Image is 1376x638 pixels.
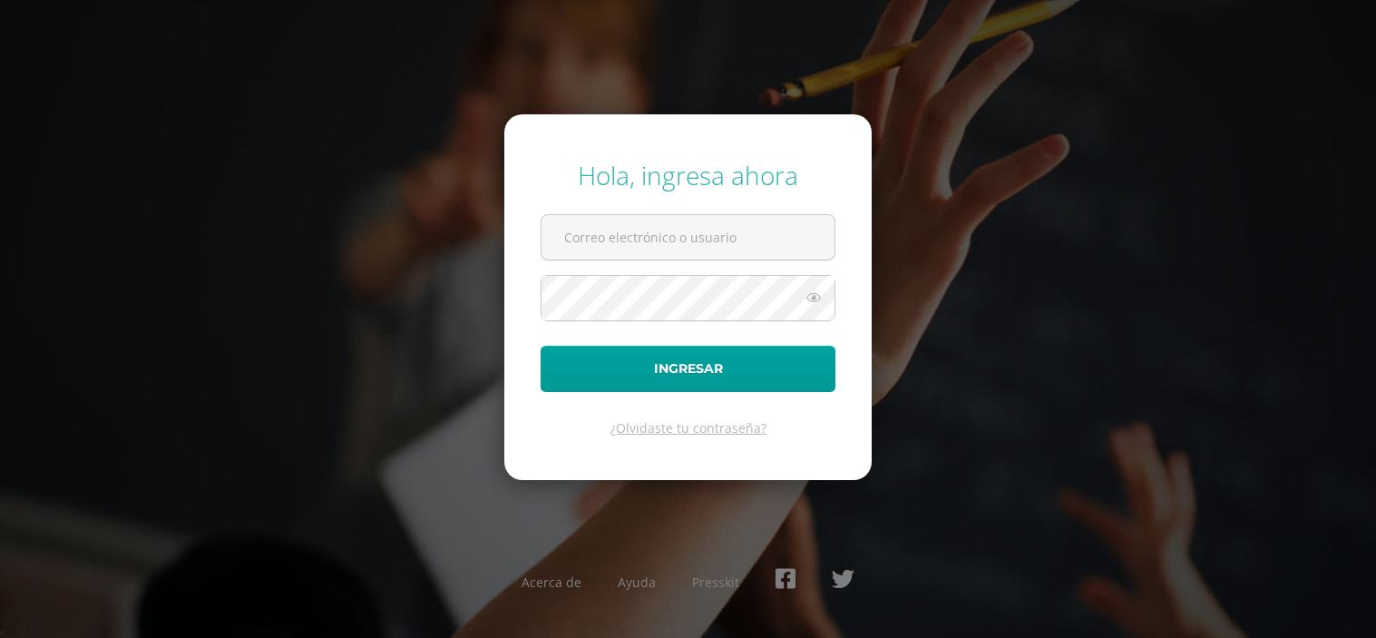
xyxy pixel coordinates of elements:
a: Ayuda [618,574,656,591]
input: Correo electrónico o usuario [542,215,834,260]
a: Presskit [692,574,739,591]
a: ¿Olvidaste tu contraseña? [610,419,766,437]
div: Hola, ingresa ahora [541,158,835,192]
button: Ingresar [541,346,835,392]
a: Acerca de [522,574,581,591]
